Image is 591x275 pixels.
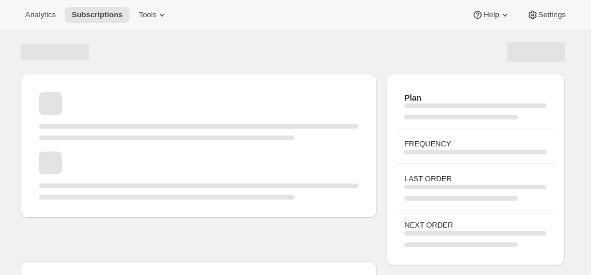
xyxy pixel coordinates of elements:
[72,10,123,19] span: Subscriptions
[139,10,156,19] span: Tools
[483,10,499,19] span: Help
[404,173,546,185] h3: LAST ORDER
[404,138,546,150] h3: FREQUENCY
[538,10,566,19] span: Settings
[132,7,175,23] button: Tools
[404,220,546,231] h3: NEXT ORDER
[25,10,56,19] span: Analytics
[465,7,517,23] button: Help
[65,7,129,23] button: Subscriptions
[404,92,546,103] h2: Plan
[18,7,62,23] button: Analytics
[520,7,573,23] button: Settings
